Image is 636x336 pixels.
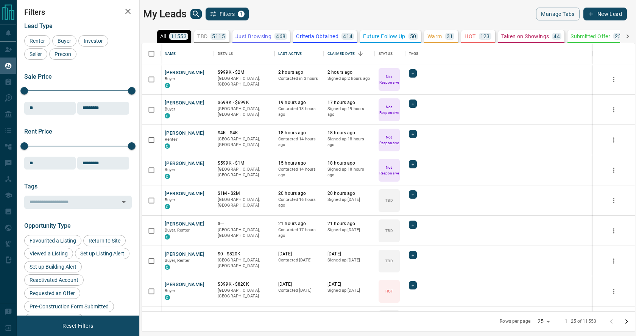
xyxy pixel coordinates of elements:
[608,104,619,115] button: more
[327,221,371,227] p: 21 hours ago
[24,48,47,60] div: Seller
[218,106,271,118] p: [GEOGRAPHIC_DATA], [GEOGRAPHIC_DATA]
[171,34,187,39] p: 11553
[165,167,176,172] span: Buyer
[327,257,371,263] p: Signed up [DATE]
[565,318,596,325] p: 1–25 of 11553
[379,165,399,176] p: Not Responsive
[278,221,320,227] p: 21 hours ago
[327,281,371,288] p: [DATE]
[619,314,634,329] button: Go to next page
[218,166,271,178] p: [GEOGRAPHIC_DATA], [GEOGRAPHIC_DATA]
[535,316,553,327] div: 25
[385,258,393,264] p: TBD
[615,34,621,39] p: 23
[278,69,320,76] p: 2 hours ago
[165,160,204,167] button: [PERSON_NAME]
[165,288,176,293] span: Buyer
[412,130,414,138] span: +
[274,43,324,64] div: Last Active
[278,311,320,318] p: [DATE]
[327,166,371,178] p: Signed up 18 hours ago
[278,251,320,257] p: [DATE]
[165,83,170,88] div: condos.ca
[218,227,271,239] p: [GEOGRAPHIC_DATA], [GEOGRAPHIC_DATA]
[278,130,320,136] p: 18 hours ago
[165,174,170,179] div: condos.ca
[412,100,414,107] span: +
[327,136,371,148] p: Signed up 18 hours ago
[55,38,74,44] span: Buyer
[327,160,371,166] p: 18 hours ago
[214,43,274,64] div: Details
[24,274,84,286] div: Reactivated Account
[412,221,414,229] span: +
[78,35,108,47] div: Investor
[24,288,80,299] div: Requested an Offer
[278,136,320,148] p: Contacted 14 hours ago
[500,318,532,325] p: Rows per page:
[608,225,619,236] button: more
[218,197,271,208] p: [GEOGRAPHIC_DATA], [GEOGRAPHIC_DATA]
[412,191,414,198] span: +
[160,34,166,39] p: All
[24,301,114,312] div: Pre-Construction Form Submitted
[278,166,320,178] p: Contacted 14 hours ago
[480,34,490,39] p: 123
[165,221,204,228] button: [PERSON_NAME]
[327,190,371,197] p: 20 hours ago
[165,234,170,240] div: condos.ca
[218,251,271,257] p: $0 - $820K
[465,34,475,39] p: HOT
[52,51,74,57] span: Precon
[553,34,560,39] p: 44
[165,295,170,300] div: condos.ca
[27,238,79,244] span: Favourited a Listing
[24,73,52,80] span: Sale Price
[27,290,78,296] span: Requested an Offer
[165,137,178,142] span: Renter
[409,130,417,138] div: +
[409,251,417,259] div: +
[327,311,371,318] p: [DATE]
[296,34,338,39] p: Criteria Obtained
[278,43,302,64] div: Last Active
[24,235,81,246] div: Favourited a Listing
[412,282,414,289] span: +
[276,34,285,39] p: 468
[190,9,202,19] button: search button
[218,136,271,148] p: [GEOGRAPHIC_DATA], [GEOGRAPHIC_DATA]
[409,221,417,229] div: +
[278,106,320,118] p: Contacted 13 hours ago
[81,38,106,44] span: Investor
[24,248,73,259] div: Viewed a Listing
[278,227,320,239] p: Contacted 17 hours ago
[608,255,619,267] button: more
[24,261,82,272] div: Set up Building Alert
[363,34,405,39] p: Future Follow Up
[278,76,320,82] p: Contacted in 3 hours
[165,43,176,64] div: Name
[165,143,170,149] div: condos.ca
[608,195,619,206] button: more
[49,48,76,60] div: Precon
[27,264,79,270] span: Set up Building Alert
[165,190,204,198] button: [PERSON_NAME]
[235,34,271,39] p: Just Browsing
[583,8,627,20] button: New Lead
[278,257,320,263] p: Contacted [DATE]
[24,183,37,190] span: Tags
[405,43,593,64] div: Tags
[161,43,214,64] div: Name
[327,227,371,233] p: Signed up [DATE]
[143,8,187,20] h1: My Leads
[379,74,399,85] p: Not Responsive
[385,288,393,294] p: HOT
[571,34,610,39] p: Submitted Offer
[165,130,204,137] button: [PERSON_NAME]
[409,281,417,289] div: +
[218,221,271,227] p: $---
[278,160,320,166] p: 15 hours ago
[379,43,393,64] div: Status
[608,286,619,297] button: more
